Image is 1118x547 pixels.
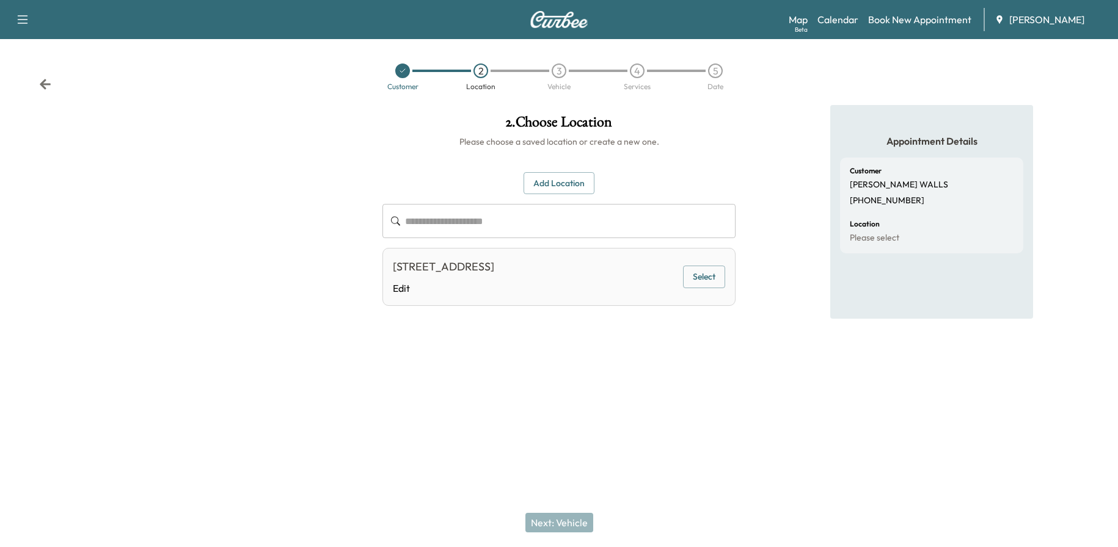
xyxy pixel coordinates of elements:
[382,115,736,136] h1: 2 . Choose Location
[795,25,808,34] div: Beta
[850,195,924,206] p: [PHONE_NUMBER]
[840,134,1023,148] h5: Appointment Details
[817,12,858,27] a: Calendar
[1009,12,1084,27] span: [PERSON_NAME]
[850,179,948,190] p: [PERSON_NAME] WALLS
[707,83,723,90] div: Date
[683,266,725,288] button: Select
[552,63,566,78] div: 3
[868,12,971,27] a: Book New Appointment
[530,11,588,28] img: Curbee Logo
[387,83,418,90] div: Customer
[850,220,880,228] h6: Location
[466,83,495,90] div: Location
[524,172,594,195] button: Add Location
[850,167,882,175] h6: Customer
[630,63,645,78] div: 4
[393,258,494,275] div: [STREET_ADDRESS]
[473,63,488,78] div: 2
[789,12,808,27] a: MapBeta
[850,233,899,244] p: Please select
[624,83,651,90] div: Services
[39,78,51,90] div: Back
[708,63,723,78] div: 5
[393,281,494,295] a: Edit
[382,136,736,148] h6: Please choose a saved location or create a new one.
[547,83,571,90] div: Vehicle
